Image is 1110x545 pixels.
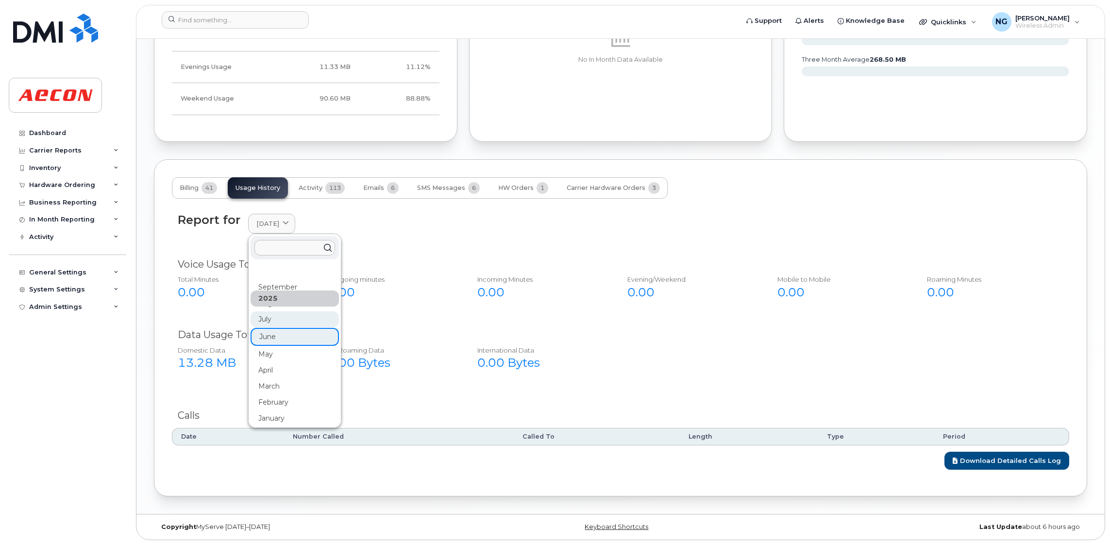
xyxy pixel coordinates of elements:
div: Calls [178,409,1063,423]
span: Carrier Hardware Orders [567,184,645,192]
div: Incoming Minutes [477,275,606,284]
span: NG [995,16,1008,28]
div: Data Usage Total $0.00 [178,328,1063,342]
div: January [251,410,339,426]
td: 90.60 MB [270,83,359,115]
span: Alerts [804,16,824,26]
div: MyServe [DATE]–[DATE] [154,523,465,531]
p: No In Month Data Available [487,55,755,64]
span: Quicklinks [931,18,966,26]
td: Evenings Usage [172,51,270,83]
div: 0.00 Bytes [328,355,456,371]
a: Keyboard Shortcuts [585,523,648,530]
input: Find something... [162,11,309,29]
tr: Friday from 6:00pm to Monday 8:00am [172,83,439,115]
span: 1 [537,182,548,194]
span: Wireless Admin [1015,22,1070,30]
strong: Last Update [979,523,1022,530]
div: 0.00 [627,284,756,301]
div: Nicole Guida [985,12,1087,32]
span: Knowledge Base [846,16,905,26]
td: 11.12% [359,51,439,83]
div: International Data [477,346,606,355]
td: Weekend Usage [172,83,270,115]
div: Mobile to Mobile [777,275,906,284]
a: Support [740,11,789,31]
div: Report for [178,213,240,226]
div: April [251,362,339,378]
div: September [251,279,339,295]
text: three month average [801,56,906,63]
div: about 6 hours ago [776,523,1087,531]
div: Domestic Data [178,346,306,355]
div: May [251,346,339,362]
th: Date [172,428,284,445]
a: Alerts [789,11,831,31]
span: HW Orders [498,184,534,192]
th: Length [680,428,818,445]
span: Support [755,16,782,26]
div: Quicklinks [912,12,983,32]
tspan: 268.50 MB [870,56,906,63]
a: Download Detailed Calls Log [944,452,1069,470]
div: Total Minutes [178,275,306,284]
td: 88.88% [359,83,439,115]
th: Number Called [284,428,514,445]
div: August [251,295,339,311]
a: [DATE] [248,214,295,234]
span: 6 [468,182,480,194]
strong: Copyright [161,523,196,530]
span: 3 [648,182,660,194]
th: Type [818,428,934,445]
div: 0.00 [328,284,456,301]
div: 0.00 [927,284,1056,301]
div: 13.28 MB [178,355,306,371]
span: [DATE] [256,219,279,228]
div: 0.00 [178,284,306,301]
div: 0.00 Bytes [477,355,606,371]
span: Activity [299,184,322,192]
span: Billing [180,184,199,192]
div: 0.00 [777,284,906,301]
a: Knowledge Base [831,11,911,31]
div: 0.00 [477,284,606,301]
span: [PERSON_NAME] [1015,14,1070,22]
div: March [251,378,339,394]
div: NA Roaming Data [328,346,456,355]
div: July [251,311,339,327]
div: Voice Usage Total $0.00 [178,257,1063,272]
th: Period [934,428,1069,445]
div: Roaming Minutes [927,275,1056,284]
div: Outgoing minutes [328,275,456,284]
span: 41 [202,182,217,194]
span: 6 [387,182,399,194]
th: Called To [514,428,680,445]
span: SMS Messages [417,184,465,192]
td: 11.33 MB [270,51,359,83]
div: 2025 [251,290,339,307]
div: Evening/Weekend [627,275,756,284]
span: Emails [363,184,384,192]
span: 113 [325,182,345,194]
tr: Weekdays from 6:00pm to 8:00am [172,51,439,83]
div: February [251,394,339,410]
